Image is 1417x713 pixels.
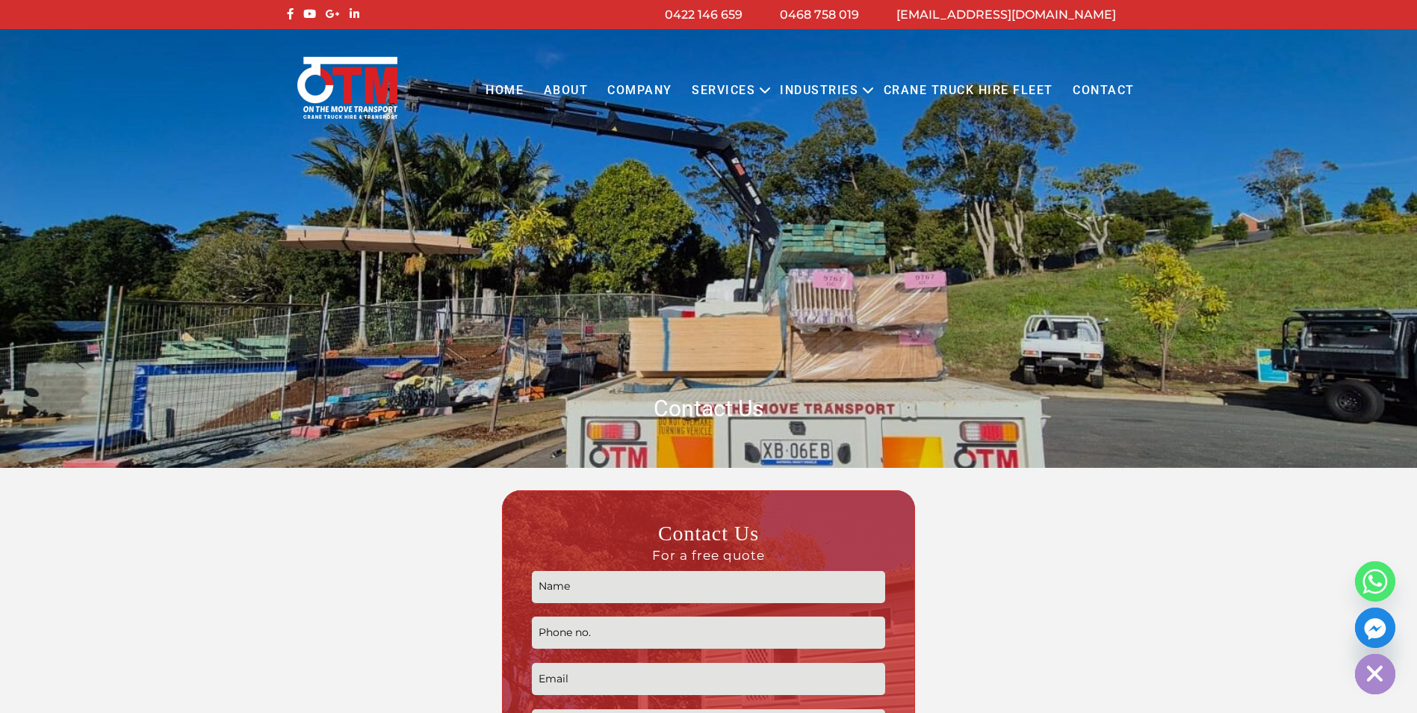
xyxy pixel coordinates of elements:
[598,70,682,111] a: COMPANY
[532,571,885,603] input: Name
[533,70,598,111] a: About
[665,7,742,22] a: 0422 146 659
[770,70,868,111] a: Industries
[1355,561,1395,602] a: Whatsapp
[294,55,400,120] img: Otmtransport
[532,547,885,564] span: For a free quote
[476,70,533,111] a: Home
[780,7,859,22] a: 0468 758 019
[682,70,765,111] a: Services
[1355,608,1395,648] a: Facebook_Messenger
[873,70,1062,111] a: Crane Truck Hire Fleet
[532,663,885,695] input: Email
[532,520,885,564] h3: Contact Us
[532,617,885,649] input: Phone no.
[1063,70,1144,111] a: Contact
[896,7,1116,22] a: [EMAIL_ADDRESS][DOMAIN_NAME]
[283,394,1135,423] h1: Contact Us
